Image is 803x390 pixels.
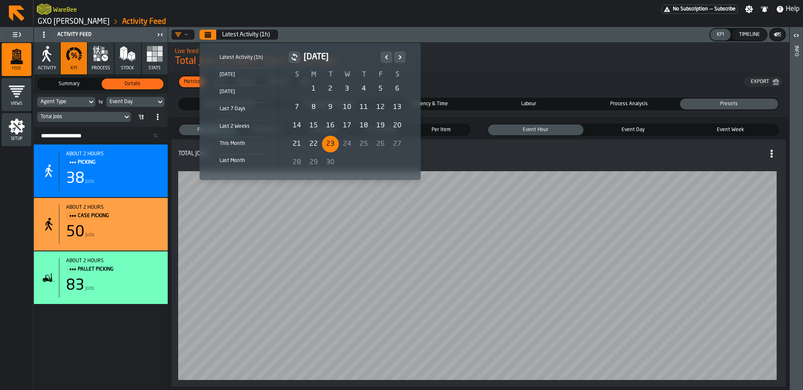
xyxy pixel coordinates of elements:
div: 20 [389,117,406,134]
div: Last Month [215,156,268,165]
div: 7 [289,99,305,116]
div: 17 [339,117,355,134]
div: Wednesday, September 24, 2025 [339,136,355,152]
div: 6 [389,81,406,97]
div: Select date range Select date range [206,50,414,173]
div: 11 [355,99,372,116]
button: Next [394,51,406,63]
div: 30 [322,154,339,171]
div: Wednesday, September 3, 2025 [339,81,355,97]
div: 28 [289,154,305,171]
div: Tuesday, September 9, 2025 [322,99,339,116]
div: 25 [355,136,372,152]
div: Saturday, September 13, 2025 [389,99,406,116]
div: This Month [215,139,268,148]
div: Friday, September 5, 2025 [372,81,389,97]
div: Monday, September 1, 2025 [305,81,322,97]
div: Today, Selected Date: Tuesday, September 23, 2025, Tuesday, September 23, 2025 selected, Last ava... [322,136,339,152]
th: W [339,70,355,80]
div: 29 [305,154,322,171]
div: Last 2 Weeks [215,122,268,131]
div: Sunday, September 28, 2025 [289,154,305,171]
button: Previous [381,51,392,63]
div: Wednesday, September 10, 2025 [339,99,355,116]
button: button- [289,51,300,63]
div: 18 [355,117,372,134]
div: Friday, September 19, 2025 [372,117,389,134]
div: Saturday, September 27, 2025 [389,136,406,152]
div: Friday, September 12, 2025 [372,99,389,116]
div: Tuesday, September 30, 2025 [322,154,339,171]
div: Saturday, September 20, 2025 [389,117,406,134]
div: Thursday, September 11, 2025 [355,99,372,116]
div: 8 [305,99,322,116]
div: Thursday, September 18, 2025 [355,117,372,134]
div: Sunday, September 7, 2025 [289,99,305,116]
div: Monday, September 22, 2025 [305,136,322,152]
div: 12 [372,99,389,116]
div: 3 [339,81,355,97]
div: Thursday, September 4, 2025 [355,81,372,97]
th: T [355,70,372,80]
div: Monday, September 15, 2025 [305,117,322,134]
th: S [289,70,305,80]
table: September 2025 [289,70,406,172]
div: 2 [322,81,339,97]
div: 16 [322,117,339,134]
div: Sunday, September 21, 2025 [289,136,305,152]
div: September 2025 [289,51,406,172]
div: 23 [322,136,339,152]
div: Latest Activity (1h) [215,53,268,62]
div: Wednesday, September 17, 2025 [339,117,355,134]
div: 22 [305,136,322,152]
div: Friday, September 26, 2025 [372,136,389,152]
th: F [372,70,389,80]
div: 19 [372,117,389,134]
div: Saturday, September 6, 2025 [389,81,406,97]
div: 5 [372,81,389,97]
div: 26 [372,136,389,152]
div: Last 7 Days [215,104,268,114]
div: 24 [339,136,355,152]
div: Monday, September 8, 2025 [305,99,322,116]
div: 21 [289,136,305,152]
th: S [389,70,406,80]
h2: [DATE] [304,51,377,63]
div: 9 [322,99,339,116]
div: 1 [305,81,322,97]
div: 10 [339,99,355,116]
div: Tuesday, September 2, 2025 [322,81,339,97]
div: Monday, September 29, 2025 [305,154,322,171]
div: 4 [355,81,372,97]
div: Tuesday, September 16, 2025 [322,117,339,134]
th: M [305,70,322,80]
div: Thursday, September 25, 2025 [355,136,372,152]
div: [DATE] [215,87,268,96]
th: T [322,70,339,80]
div: 13 [389,99,406,116]
div: 14 [289,117,305,134]
div: Sunday, September 14, 2025 [289,117,305,134]
div: [DATE] [215,70,268,79]
div: 15 [305,117,322,134]
div: 27 [389,136,406,152]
